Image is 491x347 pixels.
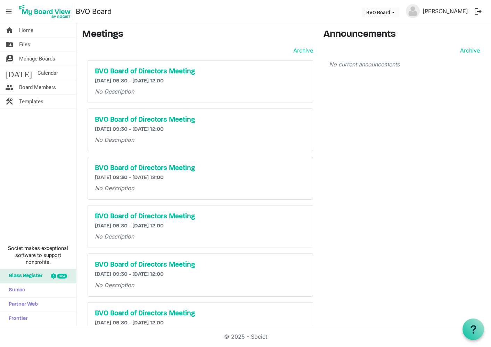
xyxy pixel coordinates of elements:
[19,80,56,94] span: Board Members
[457,46,480,55] a: Archive
[19,23,33,37] span: Home
[17,3,73,20] img: My Board View Logo
[329,60,480,68] p: No current announcements
[19,52,55,66] span: Manage Boards
[57,274,67,279] div: new
[5,80,14,94] span: people
[290,46,313,55] a: Archive
[420,4,471,18] a: [PERSON_NAME]
[17,3,76,20] a: My Board View Logo
[76,5,112,18] a: BVO Board
[5,312,27,326] span: Frontier
[95,281,306,289] p: No Description
[5,38,14,51] span: folder_shared
[95,271,306,278] h6: [DATE] 09:30 - [DATE] 12:00
[95,261,306,269] a: BVO Board of Directors Meeting
[95,116,306,124] a: BVO Board of Directors Meeting
[5,269,42,283] span: Glass Register
[95,309,306,318] a: BVO Board of Directors Meeting
[5,298,38,312] span: Partner Web
[471,4,485,19] button: logout
[362,7,399,17] button: BVO Board dropdownbutton
[95,212,306,221] a: BVO Board of Directors Meeting
[5,95,14,108] span: construction
[19,95,43,108] span: Templates
[406,4,420,18] img: no-profile-picture.svg
[95,320,306,326] h6: [DATE] 09:30 - [DATE] 12:00
[5,66,32,80] span: [DATE]
[95,126,306,133] h6: [DATE] 09:30 - [DATE] 12:00
[3,245,73,266] span: Societ makes exceptional software to support nonprofits.
[95,136,306,144] p: No Description
[95,87,306,96] p: No Description
[95,67,306,76] a: BVO Board of Directors Meeting
[95,232,306,241] p: No Description
[95,175,306,181] h6: [DATE] 09:30 - [DATE] 12:00
[224,333,267,340] a: © 2025 - Societ
[95,164,306,172] a: BVO Board of Directors Meeting
[5,23,14,37] span: home
[95,184,306,192] p: No Description
[95,78,306,84] h6: [DATE] 09:30 - [DATE] 12:00
[5,283,25,297] span: Sumac
[95,223,306,229] h6: [DATE] 09:30 - [DATE] 12:00
[82,29,313,41] h3: Meetings
[38,66,58,80] span: Calendar
[5,52,14,66] span: switch_account
[2,5,15,18] span: menu
[19,38,30,51] span: Files
[324,29,485,41] h3: Announcements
